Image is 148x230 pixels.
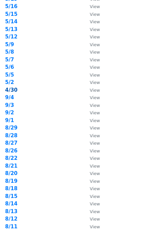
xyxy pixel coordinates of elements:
small: View [90,103,100,108]
a: 5/5 [5,72,14,78]
small: View [90,179,100,184]
iframe: Chat Widget [114,198,148,230]
a: 5/14 [5,19,18,25]
a: View [83,216,100,222]
a: View [83,125,100,131]
small: View [90,65,100,70]
a: 8/20 [5,170,18,176]
a: 8/28 [5,133,18,139]
a: 8/22 [5,155,18,161]
a: 5/15 [5,11,18,17]
a: View [83,57,100,63]
a: View [83,3,100,9]
a: 8/11 [5,224,18,230]
small: View [90,156,100,161]
a: 5/13 [5,26,18,32]
small: View [90,209,100,214]
a: View [83,155,100,161]
a: 8/15 [5,193,18,199]
small: View [90,141,100,146]
small: View [90,186,100,191]
a: 5/9 [5,41,14,48]
a: 9/1 [5,117,14,123]
small: View [90,133,100,138]
a: 5/12 [5,34,18,40]
a: 5/6 [5,64,14,70]
a: View [83,117,100,123]
small: View [90,217,100,222]
small: View [90,201,100,206]
a: View [83,208,100,214]
small: View [90,125,100,131]
a: View [83,49,100,55]
small: View [90,224,100,229]
small: View [90,110,100,115]
small: View [90,88,100,93]
small: View [90,34,100,39]
a: View [83,140,100,146]
a: View [83,163,100,169]
a: View [83,26,100,32]
strong: 8/18 [5,185,18,192]
a: View [83,19,100,25]
a: 9/2 [5,110,14,116]
small: View [90,50,100,55]
a: 8/26 [5,148,18,154]
small: View [90,42,100,47]
a: 5/8 [5,49,14,55]
a: 4/30 [5,87,18,93]
a: View [83,41,100,48]
small: View [90,73,100,78]
a: 8/29 [5,125,18,131]
a: View [83,110,100,116]
a: 9/3 [5,102,14,108]
a: View [83,79,100,85]
small: View [90,27,100,32]
a: 8/13 [5,208,18,214]
a: View [83,148,100,154]
a: View [83,185,100,192]
small: View [90,118,100,123]
a: View [83,201,100,207]
a: 8/12 [5,216,18,222]
a: 9/4 [5,94,14,100]
a: 8/21 [5,163,18,169]
small: View [90,12,100,17]
a: View [83,94,100,100]
a: View [83,193,100,199]
small: View [90,194,100,199]
a: 5/7 [5,57,14,63]
a: 8/14 [5,201,18,207]
a: View [83,72,100,78]
strong: 8/27 [5,140,18,146]
a: View [83,178,100,184]
a: 5/2 [5,79,14,85]
a: View [83,224,100,230]
a: 5/16 [5,3,18,9]
small: View [90,57,100,62]
a: View [83,11,100,17]
small: View [90,164,100,169]
div: 聊天小工具 [114,198,148,230]
small: View [90,171,100,176]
